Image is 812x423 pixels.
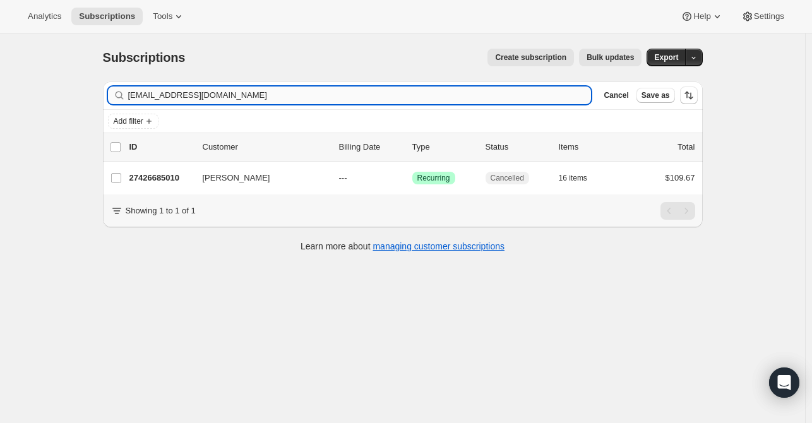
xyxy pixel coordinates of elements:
[339,173,347,182] span: ---
[114,116,143,126] span: Add filter
[636,88,675,103] button: Save as
[559,169,601,187] button: 16 items
[79,11,135,21] span: Subscriptions
[642,90,670,100] span: Save as
[373,241,505,251] a: managing customer subscriptions
[673,8,731,25] button: Help
[559,173,587,183] span: 16 items
[195,168,321,188] button: [PERSON_NAME]
[28,11,61,21] span: Analytics
[678,141,695,153] p: Total
[486,141,549,153] p: Status
[339,141,402,153] p: Billing Date
[495,52,566,63] span: Create subscription
[129,172,193,184] p: 27426685010
[693,11,710,21] span: Help
[129,141,193,153] p: ID
[417,173,450,183] span: Recurring
[203,172,270,184] span: [PERSON_NAME]
[129,141,695,153] div: IDCustomerBilling DateTypeStatusItemsTotal
[71,8,143,25] button: Subscriptions
[754,11,784,21] span: Settings
[491,173,524,183] span: Cancelled
[128,86,592,104] input: Filter subscribers
[153,11,172,21] span: Tools
[680,86,698,104] button: Sort the results
[126,205,196,217] p: Showing 1 to 1 of 1
[587,52,634,63] span: Bulk updates
[599,88,633,103] button: Cancel
[654,52,678,63] span: Export
[734,8,792,25] button: Settings
[203,141,329,153] p: Customer
[103,51,186,64] span: Subscriptions
[487,49,574,66] button: Create subscription
[604,90,628,100] span: Cancel
[579,49,642,66] button: Bulk updates
[660,202,695,220] nav: Pagination
[559,141,622,153] div: Items
[20,8,69,25] button: Analytics
[145,8,193,25] button: Tools
[412,141,475,153] div: Type
[301,240,505,253] p: Learn more about
[666,173,695,182] span: $109.67
[769,367,799,398] div: Open Intercom Messenger
[108,114,158,129] button: Add filter
[647,49,686,66] button: Export
[129,169,695,187] div: 27426685010[PERSON_NAME]---SuccessRecurringCancelled16 items$109.67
